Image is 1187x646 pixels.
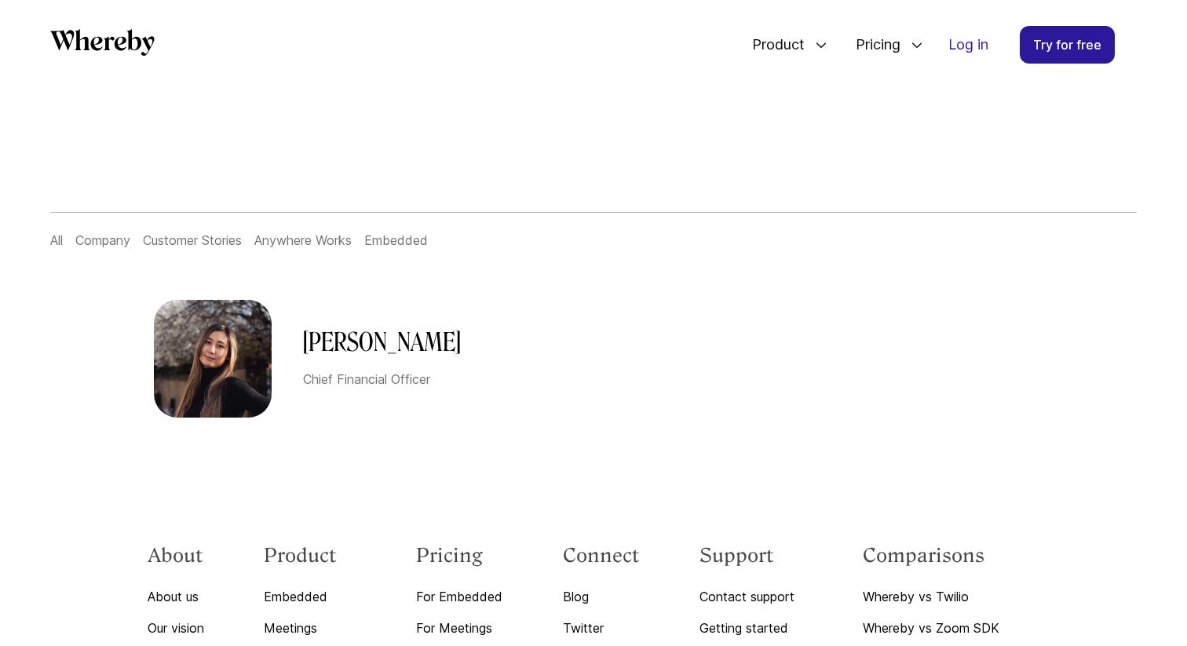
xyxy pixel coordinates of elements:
[699,619,803,637] a: Getting started
[148,619,204,637] a: Our vision
[936,27,1001,63] a: Log in
[264,587,356,606] a: Embedded
[1020,26,1115,64] a: Try for free
[840,19,904,71] span: Pricing
[416,587,502,606] a: For Embedded
[148,587,204,606] a: About us
[148,543,204,568] h3: About
[75,232,130,248] a: Company
[863,587,1039,606] a: Whereby vs Twilio
[264,619,356,637] a: Meetings
[563,543,640,568] h3: Connect
[699,543,803,568] h3: Support
[699,587,803,606] a: Contact support
[50,29,155,61] a: Whereby
[736,19,809,71] span: Product
[303,329,461,356] h1: [PERSON_NAME]
[863,619,1039,637] a: Whereby vs Zoom SDK
[563,587,640,606] a: Blog
[143,232,242,248] a: Customer Stories
[416,619,502,637] a: For Meetings
[303,370,461,389] p: Chief Financial Officer
[863,543,1039,568] h3: Comparisons
[254,232,352,248] a: Anywhere Works
[50,232,63,248] a: All
[416,543,502,568] h3: Pricing
[563,619,640,637] a: Twitter
[264,543,356,568] h3: Product
[50,29,155,56] svg: Whereby
[364,232,428,248] a: Embedded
